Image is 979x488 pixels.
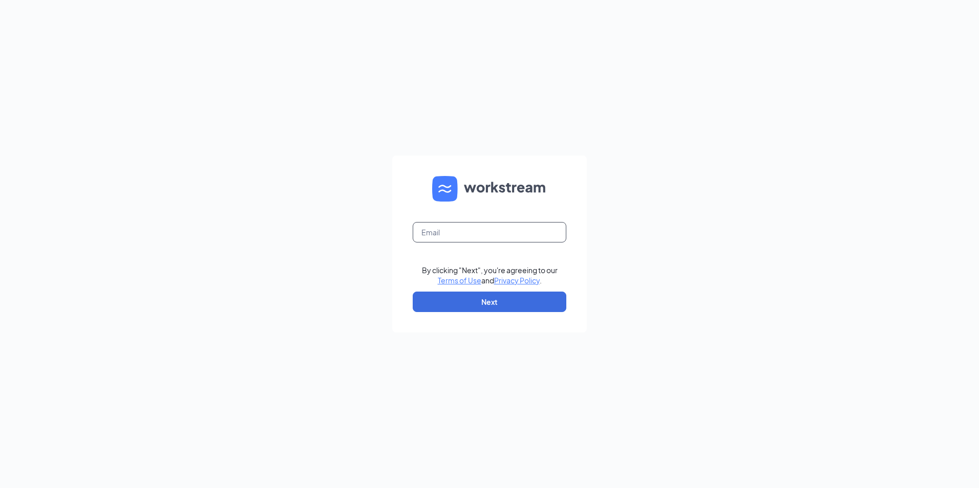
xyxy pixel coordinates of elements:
a: Terms of Use [438,276,481,285]
input: Email [413,222,566,242]
img: WS logo and Workstream text [432,176,547,202]
button: Next [413,292,566,312]
a: Privacy Policy [494,276,540,285]
div: By clicking "Next", you're agreeing to our and . [422,265,558,285]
